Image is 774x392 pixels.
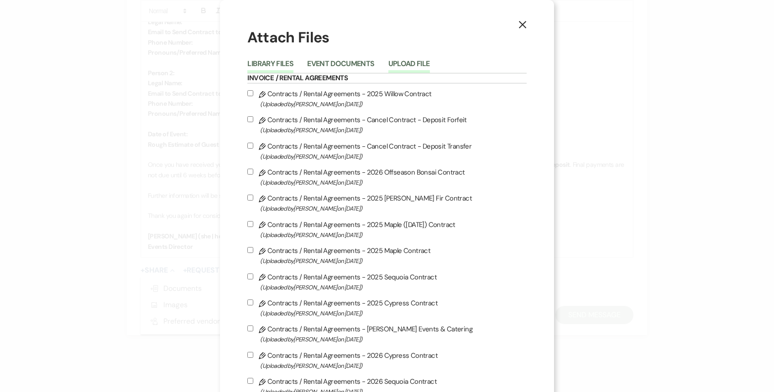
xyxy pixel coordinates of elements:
input: Contracts / Rental Agreements - Cancel Contract - Deposit Forfeit(Uploaded by[PERSON_NAME]on [DATE]) [247,116,253,122]
h1: Attach Files [247,27,526,48]
label: Contracts / Rental Agreements - 2025 Cypress Contract [247,297,526,319]
label: Contracts / Rental Agreements - Cancel Contract - Deposit Forfeit [247,114,526,135]
label: Contracts / Rental Agreements - [PERSON_NAME] Events & Catering [247,323,526,345]
label: Contracts / Rental Agreements - 2025 Maple ([DATE]) Contract [247,219,526,240]
button: Library Files [247,60,293,73]
button: Upload File [388,60,430,73]
input: Contracts / Rental Agreements - 2025 Maple Contract(Uploaded by[PERSON_NAME]on [DATE]) [247,247,253,253]
span: (Uploaded by [PERSON_NAME] on [DATE] ) [260,151,526,162]
span: (Uploaded by [PERSON_NAME] on [DATE] ) [260,361,526,371]
input: Contracts / Rental Agreements - [PERSON_NAME] Events & Catering(Uploaded by[PERSON_NAME]on [DATE]) [247,325,253,331]
span: (Uploaded by [PERSON_NAME] on [DATE] ) [260,256,526,266]
span: (Uploaded by [PERSON_NAME] on [DATE] ) [260,230,526,240]
input: Contracts / Rental Agreements - 2026 Sequoia Contract(Uploaded by[PERSON_NAME]on [DATE]) [247,378,253,384]
span: (Uploaded by [PERSON_NAME] on [DATE] ) [260,308,526,319]
button: Event Documents [307,60,374,73]
label: Contracts / Rental Agreements - 2026 Offseason Bonsai Contract [247,166,526,188]
input: Contracts / Rental Agreements - 2025 [PERSON_NAME] Fir Contract(Uploaded by[PERSON_NAME]on [DATE]) [247,195,253,201]
label: Contracts / Rental Agreements - Cancel Contract - Deposit Transfer [247,140,526,162]
label: Contracts / Rental Agreements - 2025 Sequoia Contract [247,271,526,293]
span: (Uploaded by [PERSON_NAME] on [DATE] ) [260,282,526,293]
input: Contracts / Rental Agreements - 2025 Cypress Contract(Uploaded by[PERSON_NAME]on [DATE]) [247,299,253,305]
input: Contracts / Rental Agreements - Cancel Contract - Deposit Transfer(Uploaded by[PERSON_NAME]on [DA... [247,143,253,149]
span: (Uploaded by [PERSON_NAME] on [DATE] ) [260,334,526,345]
input: Contracts / Rental Agreements - 2026 Cypress Contract(Uploaded by[PERSON_NAME]on [DATE]) [247,352,253,358]
label: Contracts / Rental Agreements - 2025 Willow Contract [247,88,526,109]
span: (Uploaded by [PERSON_NAME] on [DATE] ) [260,125,526,135]
input: Contracts / Rental Agreements - 2025 Maple ([DATE]) Contract(Uploaded by[PERSON_NAME]on [DATE]) [247,221,253,227]
h6: Invoice / Rental Agreements [247,73,526,83]
input: Contracts / Rental Agreements - 2025 Sequoia Contract(Uploaded by[PERSON_NAME]on [DATE]) [247,273,253,279]
label: Contracts / Rental Agreements - 2025 [PERSON_NAME] Fir Contract [247,192,526,214]
label: Contracts / Rental Agreements - 2025 Maple Contract [247,245,526,266]
span: (Uploaded by [PERSON_NAME] on [DATE] ) [260,203,526,214]
label: Contracts / Rental Agreements - 2026 Cypress Contract [247,350,526,371]
span: (Uploaded by [PERSON_NAME] on [DATE] ) [260,99,526,109]
input: Contracts / Rental Agreements - 2025 Willow Contract(Uploaded by[PERSON_NAME]on [DATE]) [247,90,253,96]
input: Contracts / Rental Agreements - 2026 Offseason Bonsai Contract(Uploaded by[PERSON_NAME]on [DATE]) [247,169,253,175]
span: (Uploaded by [PERSON_NAME] on [DATE] ) [260,177,526,188]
